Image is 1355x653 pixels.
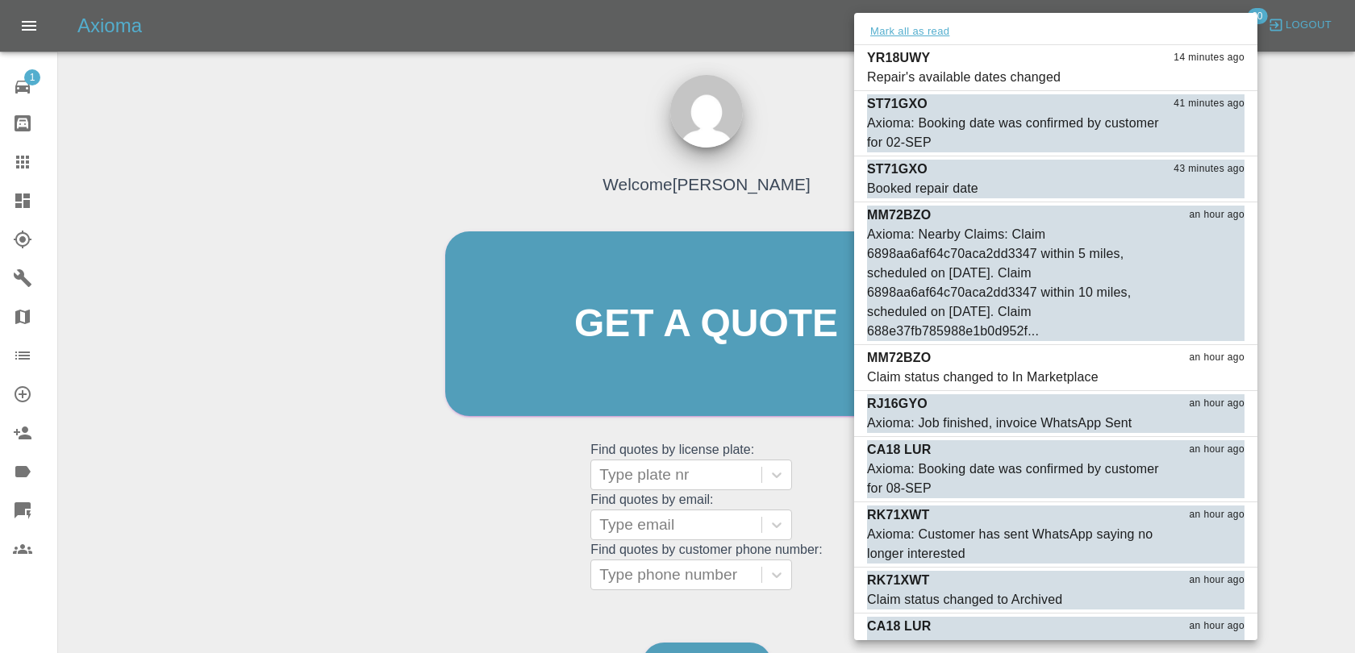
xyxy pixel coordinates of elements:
span: an hour ago [1190,572,1245,589]
button: Mark all as read [867,23,953,41]
p: YR18UWY [867,48,930,68]
div: Booked repair date [867,179,978,198]
p: CA18 LUR [867,440,931,460]
p: RK71XWT [867,505,930,525]
span: 14 minutes ago [1174,50,1245,66]
p: RK71XWT [867,571,930,590]
div: Axioma: Booking date was confirmed by customer for 08-SEP [867,460,1164,498]
span: 41 minutes ago [1174,96,1245,112]
div: Axioma: Job finished, invoice WhatsApp Sent [867,414,1132,433]
p: MM72BZO [867,206,931,225]
p: CA18 LUR [867,617,931,636]
span: an hour ago [1190,507,1245,523]
div: Claim status changed to Archived [867,590,1062,609]
p: RJ16GYO [867,394,928,414]
span: an hour ago [1190,350,1245,366]
div: Axioma: Booking date was confirmed by customer for 02-SEP [867,114,1164,152]
span: an hour ago [1190,207,1245,223]
div: Axioma: Nearby Claims: Claim 6898aa6af64c70aca2dd3347 within 5 miles, scheduled on [DATE]. Claim ... [867,225,1164,341]
div: Claim status changed to In Marketplace [867,368,1099,387]
span: an hour ago [1190,618,1245,634]
div: Repair's available dates changed [867,68,1061,87]
span: an hour ago [1190,442,1245,458]
p: MM72BZO [867,348,931,368]
span: an hour ago [1190,396,1245,412]
p: ST71GXO [867,160,928,179]
span: 43 minutes ago [1174,161,1245,177]
div: Axioma: Customer has sent WhatsApp saying no longer interested [867,525,1164,564]
p: ST71GXO [867,94,928,114]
